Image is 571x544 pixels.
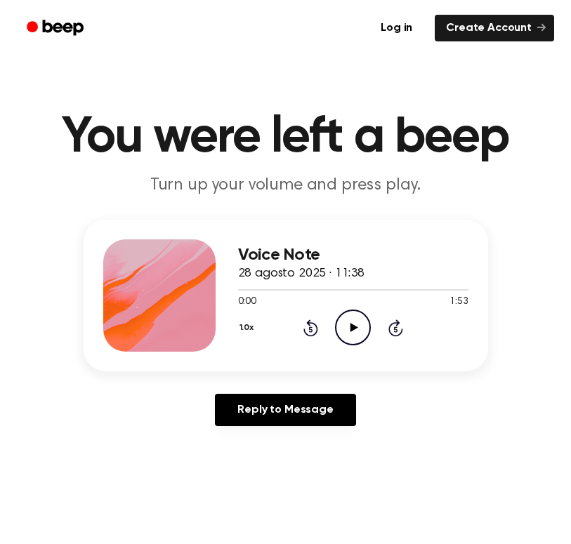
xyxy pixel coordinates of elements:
span: 1:53 [449,295,468,310]
span: 28 agosto 2025 · 11:38 [238,267,365,280]
h1: You were left a beep [17,112,554,163]
span: 0:00 [238,295,256,310]
button: 1.0x [238,316,259,340]
a: Log in [367,12,426,44]
h3: Voice Note [238,246,468,265]
a: Create Account [435,15,554,41]
p: Turn up your volume and press play. [17,174,554,197]
a: Beep [17,15,96,42]
a: Reply to Message [215,394,355,426]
